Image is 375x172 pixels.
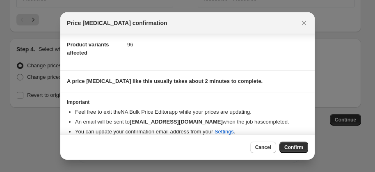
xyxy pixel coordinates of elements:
[75,128,308,136] li: You can update your confirmation email address from your .
[255,144,271,151] span: Cancel
[127,34,308,55] dd: 96
[67,19,167,27] span: Price [MEDICAL_DATA] confirmation
[215,128,234,135] a: Settings
[284,144,303,151] span: Confirm
[130,119,223,125] b: [EMAIL_ADDRESS][DOMAIN_NAME]
[75,108,308,116] li: Feel free to exit the NA Bulk Price Editor app while your prices are updating.
[67,78,263,84] b: A price [MEDICAL_DATA] like this usually takes about 2 minutes to complete.
[67,99,308,105] h3: Important
[67,41,109,56] span: Product variants affected
[298,17,310,29] button: Close
[75,118,308,126] li: An email will be sent to when the job has completed .
[250,142,276,153] button: Cancel
[279,142,308,153] button: Confirm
